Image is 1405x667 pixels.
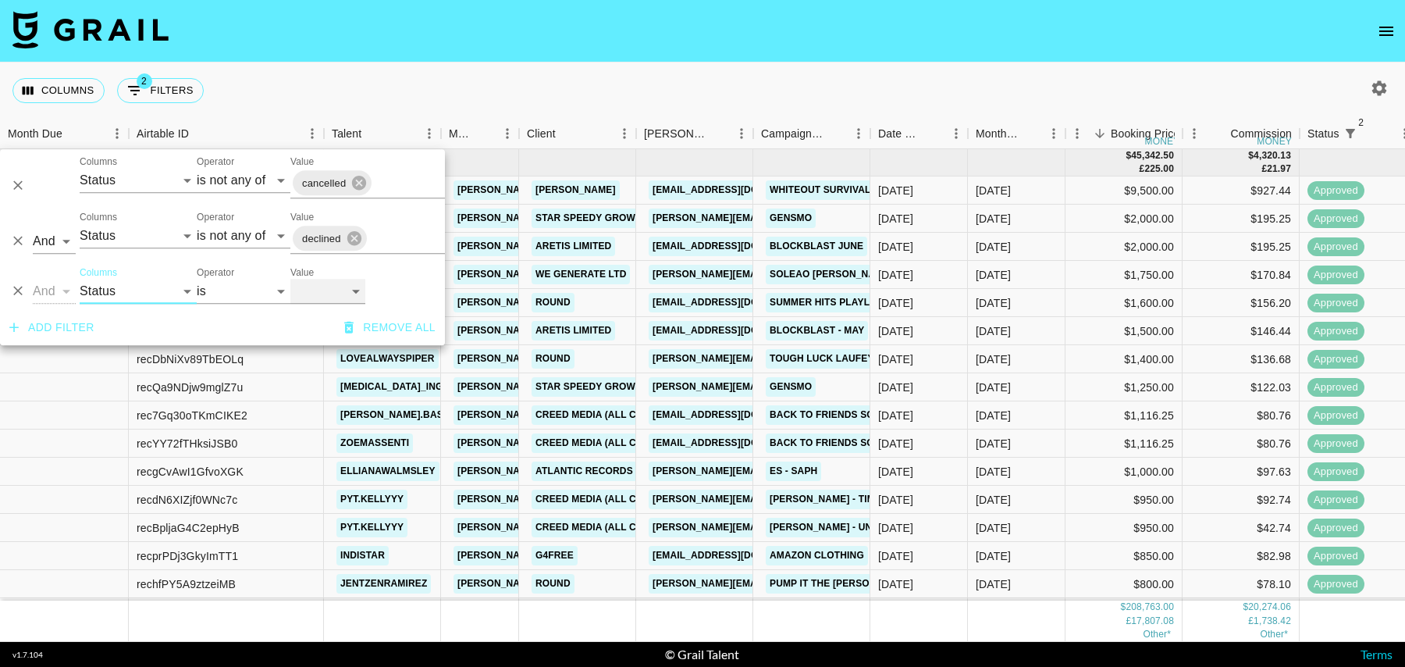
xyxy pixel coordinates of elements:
[1183,514,1300,542] div: $42.74
[649,433,823,453] a: [EMAIL_ADDRESS][DOMAIN_NAME]
[870,119,968,149] div: Date Created
[1065,458,1183,486] div: $1,000.00
[766,209,816,228] a: Gensmo
[293,226,367,251] div: declined
[1371,16,1402,47] button: open drawer
[766,180,898,200] a: Whiteout Survival UGC
[441,119,519,149] div: Manager
[878,119,923,149] div: Date Created
[649,377,903,397] a: [PERSON_NAME][EMAIL_ADDRESS][DOMAIN_NAME]
[1307,119,1339,149] div: Status
[532,321,615,341] a: ARETIS LIMITED
[332,119,361,149] div: Talent
[137,548,238,564] div: recprPDj3GkyImTT1
[1126,149,1131,162] div: $
[976,119,1020,149] div: Month Due
[1183,458,1300,486] div: $97.63
[454,321,708,341] a: [PERSON_NAME][EMAIL_ADDRESS][DOMAIN_NAME]
[3,313,101,342] button: Add filter
[1183,430,1300,458] div: $80.76
[532,462,637,481] a: Atlantic Records
[649,321,823,341] a: [EMAIL_ADDRESS][DOMAIN_NAME]
[336,405,471,425] a: [PERSON_NAME].basso__
[137,351,244,367] div: recDbNiXv89TbEOLq
[976,351,1011,367] div: Jun '25
[976,464,1011,480] div: Jun '25
[1183,233,1300,261] div: $195.25
[80,155,117,168] label: Columns
[293,230,350,248] span: declined
[976,211,1011,226] div: Jun '25
[1257,137,1292,146] div: money
[1248,615,1254,628] div: £
[454,293,708,312] a: [PERSON_NAME][EMAIL_ADDRESS][DOMAIN_NAME]
[532,433,694,453] a: Creed Media (All Campaigns)
[1065,122,1089,145] button: Menu
[454,546,708,565] a: [PERSON_NAME][EMAIL_ADDRESS][DOMAIN_NAME]
[293,174,355,192] span: cancelled
[649,237,823,256] a: [EMAIL_ADDRESS][DOMAIN_NAME]
[753,119,870,149] div: Campaign (Type)
[336,574,431,594] a: jentzenramirez
[197,155,234,168] label: Operator
[532,518,694,537] a: Creed Media (All Campaigns)
[1065,598,1183,626] div: $800.00
[532,180,620,200] a: [PERSON_NAME]
[454,265,708,284] a: [PERSON_NAME][EMAIL_ADDRESS][DOMAIN_NAME]
[1230,119,1292,149] div: Commission
[1208,123,1230,144] button: Sort
[1307,408,1364,423] span: approved
[1248,601,1291,615] div: 20,274.06
[976,548,1011,564] div: Jun '25
[649,349,903,369] a: [PERSON_NAME][EMAIL_ADDRESS][DOMAIN_NAME]
[80,266,117,279] label: Columns
[1339,123,1361,144] div: 2 active filters
[976,295,1011,311] div: Jun '25
[878,520,913,536] div: 10/06/2025
[454,349,708,369] a: [PERSON_NAME][EMAIL_ADDRESS][DOMAIN_NAME]
[1065,177,1183,205] div: $9,500.00
[1254,615,1291,628] div: 1,738.42
[1183,598,1300,626] div: $78.10
[976,436,1011,451] div: Jun '25
[1183,401,1300,430] div: $80.76
[766,490,951,509] a: [PERSON_NAME] - Times Like These
[1065,401,1183,430] div: $1,116.25
[878,351,913,367] div: 06/06/2025
[1131,149,1174,162] div: 45,342.50
[33,229,76,254] select: Logic operator
[532,546,578,565] a: G4free
[976,239,1011,255] div: Jun '25
[1020,123,1042,144] button: Sort
[290,266,314,279] label: Value
[878,295,913,311] div: 02/06/2025
[336,433,413,453] a: zoemassenti
[1361,123,1383,144] button: Sort
[137,408,247,423] div: rec7Gq30oTKmCIKE2
[519,119,636,149] div: Client
[878,211,913,226] div: 05/06/2025
[137,464,244,480] div: recgCvAwI1GfvoXGK
[766,546,868,565] a: Amazon Clothing
[649,490,903,509] a: [PERSON_NAME][EMAIL_ADDRESS][DOMAIN_NAME]
[556,123,578,144] button: Sort
[644,119,708,149] div: [PERSON_NAME]
[336,377,468,397] a: [MEDICAL_DATA]_ingram
[878,464,913,480] div: 27/05/2025
[613,122,636,145] button: Menu
[878,183,913,198] div: 05/06/2025
[1243,601,1248,615] div: $
[1267,162,1291,176] div: 21.97
[1144,162,1174,176] div: 225.00
[336,518,407,537] a: pyt.kellyyy
[1307,268,1364,283] span: approved
[418,122,441,145] button: Menu
[1121,601,1126,615] div: $
[80,210,117,223] label: Columns
[1307,212,1364,226] span: approved
[1361,647,1393,662] a: Terms
[336,490,407,509] a: pyt.kellyyy
[336,349,439,369] a: lovealwayspiper
[976,408,1011,423] div: Jun '25
[474,123,496,144] button: Sort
